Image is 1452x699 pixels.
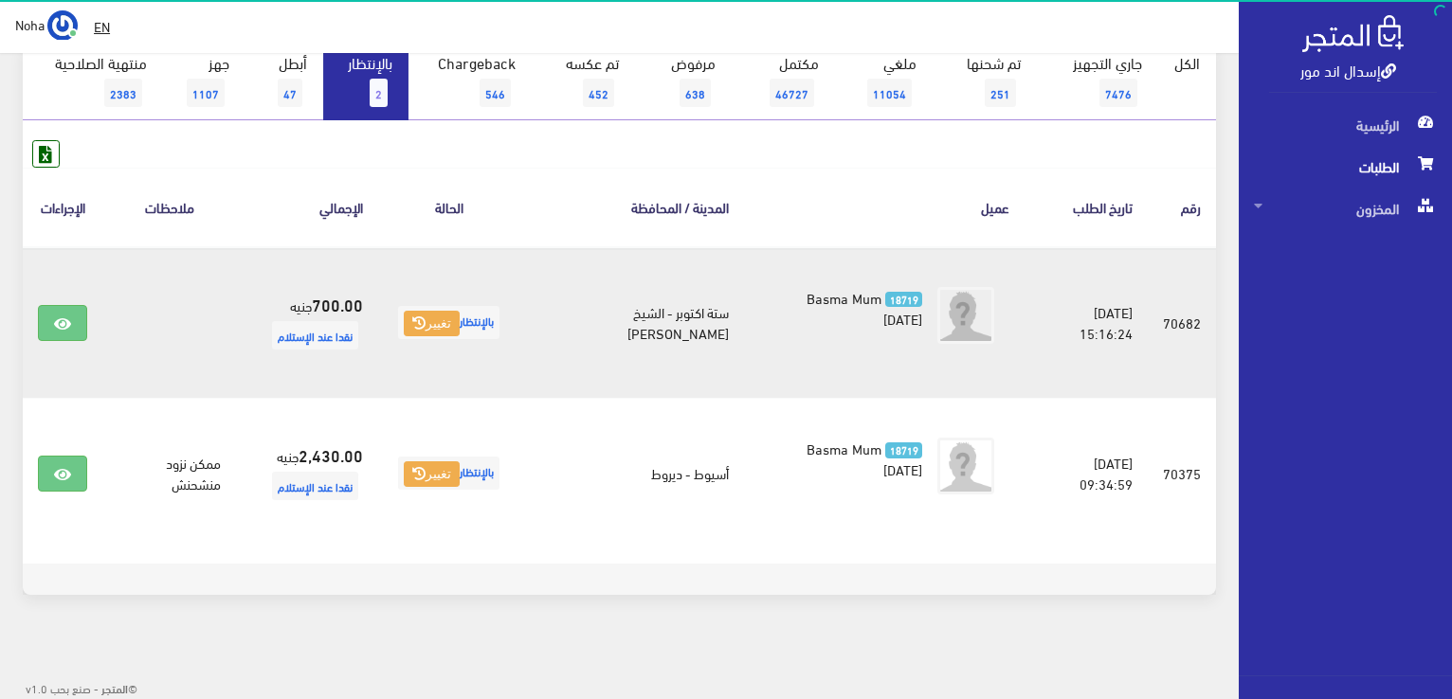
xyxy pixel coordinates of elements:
[519,398,743,548] td: أسيوط - ديروط
[933,43,1037,120] a: تم شحنها251
[404,311,460,337] button: تغيير
[236,168,378,246] th: اﻹجمالي
[732,43,835,120] a: مكتمل46727
[480,79,511,107] span: 546
[187,79,225,107] span: 1107
[1099,79,1137,107] span: 7476
[937,287,994,344] img: avatar.png
[583,79,614,107] span: 452
[1239,104,1452,146] a: الرئيسية
[985,79,1016,107] span: 251
[86,9,118,44] a: EN
[744,168,1025,246] th: عميل
[807,435,922,482] span: Basma Mum [DATE]
[245,43,323,120] a: أبطل47
[398,457,499,490] span: بالإنتظار
[94,14,110,38] u: EN
[885,442,922,458] span: 18719
[1302,15,1404,52] img: .
[1300,56,1396,83] a: إسدال اند مور
[1254,146,1437,188] span: الطلبات
[519,168,743,246] th: المدينة / المحافظة
[1037,43,1159,120] a: جاري التجهيز7476
[774,287,922,329] a: 18719 Basma Mum [DATE]
[1148,247,1216,399] td: 70682
[1025,247,1148,399] td: [DATE] 15:16:24
[323,43,408,120] a: بالإنتظار2
[680,79,711,107] span: 638
[378,168,519,246] th: الحالة
[1254,188,1437,229] span: المخزون
[47,10,78,41] img: ...
[102,398,236,548] td: ممكن نزود منشحنش
[312,292,363,316] strong: 700.00
[278,79,302,107] span: 47
[635,43,732,120] a: مرفوض638
[1158,43,1216,82] a: الكل
[236,398,378,548] td: جنيه
[885,292,922,308] span: 18719
[398,306,499,339] span: بالإنتظار
[26,677,99,698] span: - صنع بحب v1.0
[404,461,460,488] button: تغيير
[104,79,142,107] span: 2383
[15,12,45,36] span: Noha
[1254,104,1437,146] span: الرئيسية
[937,438,994,494] img: avatar.png
[867,79,912,107] span: 11054
[101,679,128,696] strong: المتجر
[15,9,78,40] a: ... Noha
[1025,398,1148,548] td: [DATE] 09:34:59
[163,43,245,120] a: جهز1107
[1025,168,1148,246] th: تاريخ الطلب
[774,438,922,479] a: 18719 Basma Mum [DATE]
[272,321,358,349] span: نقدا عند الإستلام
[23,43,163,120] a: منتهية الصلاحية2383
[519,247,743,399] td: ستة اكتوبر - الشيخ [PERSON_NAME]
[23,168,102,246] th: الإجراءات
[1148,398,1216,548] td: 70375
[1148,168,1216,246] th: رقم
[408,43,532,120] a: Chargeback546
[835,43,933,120] a: ملغي11054
[807,284,922,332] span: Basma Mum [DATE]
[272,472,358,500] span: نقدا عند الإستلام
[1239,146,1452,188] a: الطلبات
[770,79,814,107] span: 46727
[532,43,635,120] a: تم عكسه452
[1239,188,1452,229] a: المخزون
[102,168,236,246] th: ملاحظات
[370,79,388,107] span: 2
[299,442,363,467] strong: 2,430.00
[236,247,378,399] td: جنيه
